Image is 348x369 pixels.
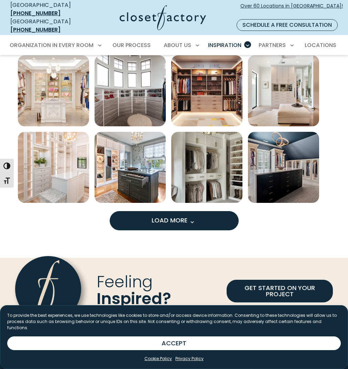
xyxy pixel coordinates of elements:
nav: Primary Menu [5,36,343,55]
button: ACCEPT [7,336,341,350]
a: GET STARTED ON YOUR PROJECT [227,280,333,302]
span: Inspiration [208,41,241,49]
img: Contemporary wardrobe closet with slab front cabinet doors and drawers. The central built-in unit... [248,55,319,126]
span: Over 60 Locations in [GEOGRAPHIC_DATA]! [240,2,343,17]
img: White custom closet shelving, open shelving for shoes, and dual hanging sections for a curated wa... [171,132,242,203]
span: Partners [259,41,286,49]
img: Walk-in closet with Slab drawer fronts, LED-lit upper cubbies, double-hang rods, divided shelving... [171,55,242,126]
span: Locations [305,41,336,49]
span: Feeling [97,270,153,292]
a: [PHONE_NUMBER] [10,9,61,17]
a: Schedule a Free Consultation [237,19,338,31]
a: Open inspiration gallery to preview enlarged image [171,55,242,126]
span: Organization in Every Room [10,41,94,49]
img: Circular walk-in closet with modern gray drawers lining the curved walls, topped with open shoe s... [95,55,166,126]
div: [GEOGRAPHIC_DATA] [10,18,85,34]
p: To provide the best experiences, we use technologies like cookies to store and/or access device i... [7,312,341,331]
img: Dressing room featuring central island with velvet jewelry drawers, LED lighting, elite toe stops... [95,132,166,203]
a: Open inspiration gallery to preview enlarged image [95,132,166,203]
img: Custom walk-in solid wood system with open glass shelving, crown molding, and decorative appliques. [18,55,89,126]
a: Open inspiration gallery to preview enlarged image [171,132,242,203]
div: [GEOGRAPHIC_DATA] [10,1,85,18]
a: Open inspiration gallery to preview enlarged image [18,55,89,126]
a: Privacy Policy [175,356,204,362]
a: Open inspiration gallery to preview enlarged image [18,132,89,203]
a: Open inspiration gallery to preview enlarged image [248,132,319,203]
span: Our Process [112,41,151,49]
button: Load more inspiration gallery images [110,211,239,230]
span: Load More [152,216,196,224]
a: Open inspiration gallery to preview enlarged image [248,55,319,126]
img: Closet Factory Logo [120,5,206,30]
img: Wardrobe closet with all glass door fronts and black central island with flat front door faces an... [248,132,319,203]
img: Luxury closet withLED-lit shelving, Raised Panel drawers, a mirrored vanity, and adjustable shoe ... [18,132,89,203]
span: Inspired? [97,287,171,310]
a: Open inspiration gallery to preview enlarged image [95,55,166,126]
a: [PHONE_NUMBER] [10,26,61,34]
a: Cookie Policy [144,356,172,362]
span: About Us [164,41,191,49]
